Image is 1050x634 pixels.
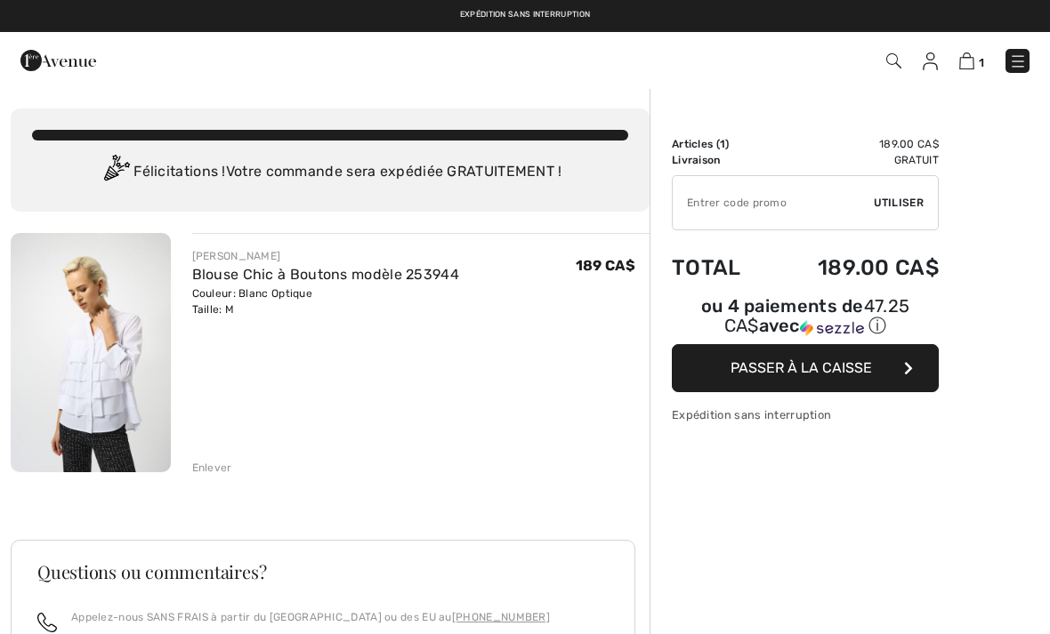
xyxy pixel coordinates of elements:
p: Appelez-nous SANS FRAIS à partir du [GEOGRAPHIC_DATA] ou des EU au [71,609,550,625]
td: Total [672,237,769,298]
span: 47.25 CA$ [724,295,910,336]
img: Congratulation2.svg [98,155,133,190]
a: 1 [959,50,984,71]
span: 1 [720,138,725,150]
div: Enlever [192,460,232,476]
img: Blouse Chic à Boutons modèle 253944 [11,233,171,472]
img: Mes infos [923,52,938,70]
img: Menu [1009,52,1027,70]
img: 1ère Avenue [20,43,96,78]
img: call [37,613,57,632]
span: Passer à la caisse [731,359,872,376]
td: Articles ( ) [672,136,769,152]
div: Couleur: Blanc Optique Taille: M [192,285,460,317]
div: [PERSON_NAME] [192,248,460,264]
td: Livraison [672,152,769,168]
a: Blouse Chic à Boutons modèle 253944 [192,266,460,283]
h3: Questions ou commentaires? [37,563,609,581]
input: Code promo [673,176,874,229]
td: 189.00 CA$ [769,136,939,152]
div: Expédition sans interruption [672,406,939,423]
a: 1ère Avenue [20,51,96,68]
td: Gratuit [769,152,939,168]
span: 189 CA$ [576,257,635,274]
a: [PHONE_NUMBER] [452,611,550,623]
button: Passer à la caisse [672,344,939,392]
img: Sezzle [800,320,864,336]
img: Panier d'achat [959,52,974,69]
div: ou 4 paiements de avec [672,298,939,338]
div: Félicitations ! Votre commande sera expédiée GRATUITEMENT ! [32,155,628,190]
span: 1 [979,56,984,69]
div: ou 4 paiements de47.25 CA$avecSezzle Cliquez pour en savoir plus sur Sezzle [672,298,939,344]
td: 189.00 CA$ [769,237,939,298]
img: Recherche [886,53,901,68]
span: Utiliser [874,195,924,211]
